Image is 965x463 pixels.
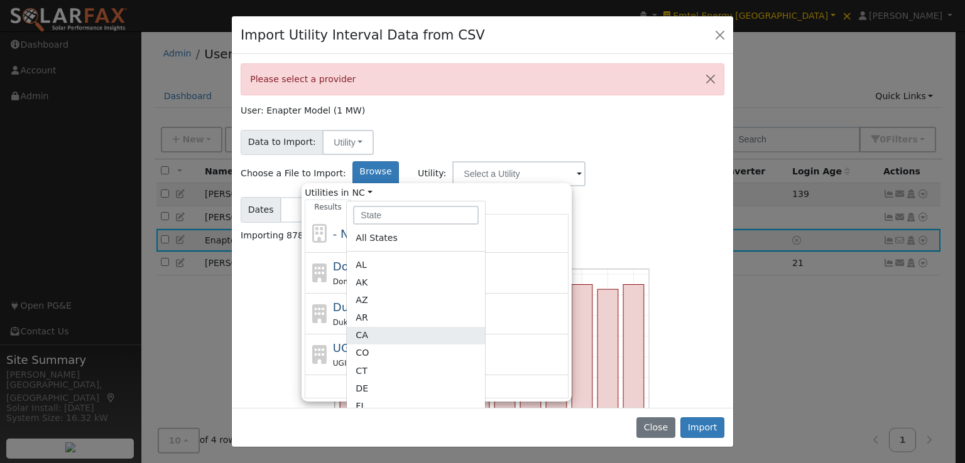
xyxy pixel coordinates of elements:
[347,292,485,309] a: AZ
[333,301,405,314] span: Duke Energy
[347,309,485,327] a: AR
[241,25,485,45] h4: Import Utility Interval Data from CSV
[347,327,485,344] a: CA
[305,186,569,200] span: Utilities in
[333,227,378,240] span: - None -
[308,395,329,402] text: 200000
[333,318,352,327] span: Duke
[333,260,430,273] span: Dominion Energy
[697,64,724,95] button: Close
[623,285,644,440] rect: onclick=""
[351,200,397,215] a: History
[636,417,675,439] button: Close
[322,130,374,155] button: Utility
[347,362,485,380] a: CT
[597,290,618,440] rect: onclick=""
[305,200,351,215] a: Results
[680,417,724,439] button: Import
[333,277,369,286] span: Dominion
[347,274,485,291] a: AK
[241,63,724,95] div: Please select a provider
[347,397,485,415] a: FL
[711,26,729,43] button: Close
[347,344,485,362] a: CO
[352,161,399,186] label: Browse
[347,256,485,274] a: AL
[241,229,724,242] div: Importing 8784 data points
[572,285,592,440] rect: onclick=""
[241,197,281,223] span: Dates
[418,167,446,180] span: Utility:
[352,186,373,200] a: NC
[241,167,346,180] span: Choose a File to Import:
[241,104,365,117] label: User: Enapter Model (1 MW)
[353,206,479,225] input: State
[333,341,400,354] span: UGI Utilities
[452,161,586,186] input: Select a Utility
[333,359,347,368] span: UGI
[347,380,485,397] a: DE
[347,229,485,247] a: All States
[241,130,323,155] span: Data to Import:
